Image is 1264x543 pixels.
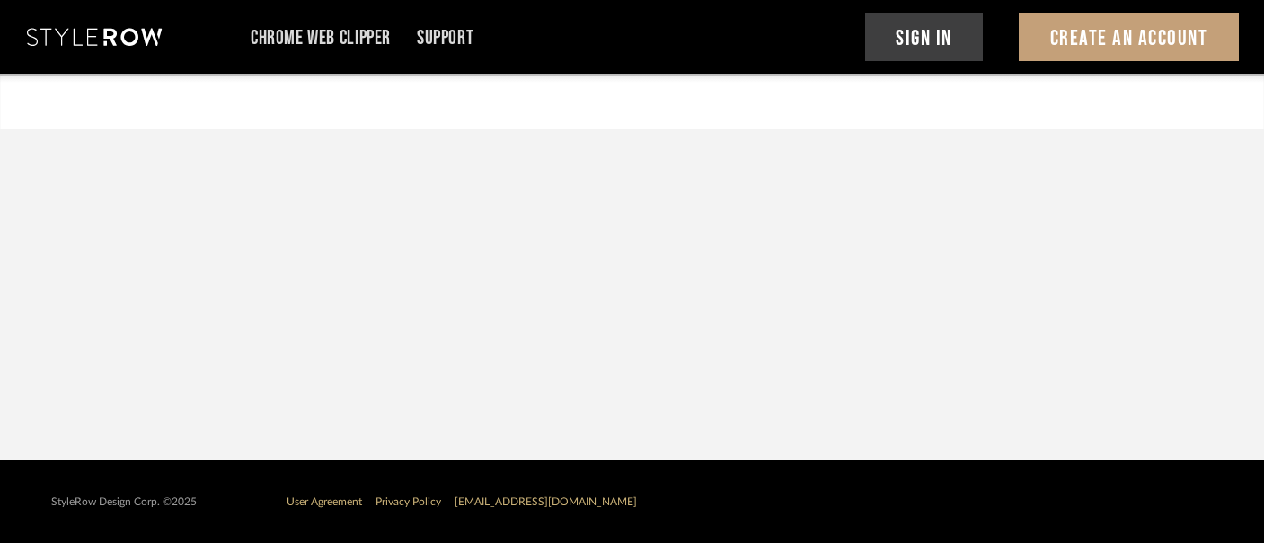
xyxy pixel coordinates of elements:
[1019,13,1239,61] button: Create An Account
[455,496,637,507] a: [EMAIL_ADDRESS][DOMAIN_NAME]
[287,496,362,507] a: User Agreement
[417,31,473,46] a: Support
[865,13,984,61] button: Sign In
[251,31,391,46] a: Chrome Web Clipper
[376,496,441,507] a: Privacy Policy
[51,495,197,509] div: StyleRow Design Corp. ©2025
